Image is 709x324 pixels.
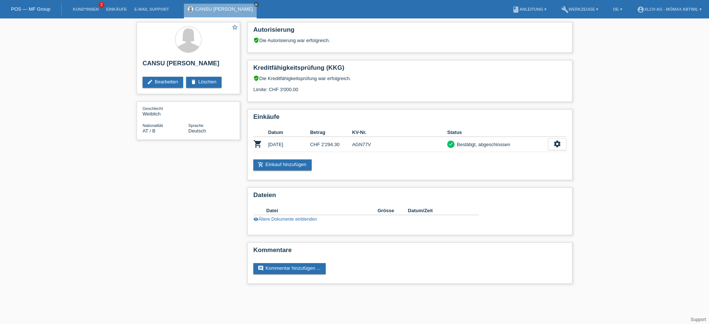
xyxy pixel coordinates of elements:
[455,141,510,148] div: Bestätigt, abgeschlossen
[143,77,183,88] a: editBearbeiten
[253,75,566,98] div: Die Kreditfähigkeitsprüfung war erfolgreich. Limite: CHF 3'000.00
[512,6,520,13] i: book
[143,123,163,128] span: Nationalität
[254,3,258,6] i: close
[253,247,566,258] h2: Kommentare
[258,265,264,271] i: comment
[310,137,352,152] td: CHF 2'294.30
[232,24,238,32] a: star_border
[558,7,602,11] a: buildWerkzeuge ▾
[253,113,566,124] h2: Einkäufe
[147,79,153,85] i: edit
[253,75,259,81] i: verified_user
[266,206,377,215] th: Datei
[186,77,222,88] a: deleteLöschen
[352,128,447,137] th: KV-Nr.
[99,2,105,8] span: 2
[253,192,566,203] h2: Dateien
[253,64,566,75] h2: Kreditfähigkeitsprüfung (KKG)
[447,128,548,137] th: Status
[553,140,561,148] i: settings
[143,106,188,117] div: Weiblich
[310,128,352,137] th: Betrag
[377,206,408,215] th: Grösse
[253,37,566,43] div: Die Autorisierung war erfolgreich.
[508,7,550,11] a: bookAnleitung ▾
[143,106,163,111] span: Geschlecht
[609,7,626,11] a: DE ▾
[188,123,203,128] span: Sprache
[268,128,310,137] th: Datum
[691,317,706,322] a: Support
[188,128,206,134] span: Deutsch
[69,7,102,11] a: Kund*innen
[11,6,50,12] a: POS — MF Group
[352,137,447,152] td: AGN77V
[102,7,130,11] a: Einkäufe
[131,7,173,11] a: E-Mail Support
[253,26,566,37] h2: Autorisierung
[143,60,234,71] h2: CANSU [PERSON_NAME]
[253,159,312,170] a: add_shopping_cartEinkauf hinzufügen
[633,7,705,11] a: account_circleXLCH AG - Mömax Abtwil ▾
[448,141,453,147] i: check
[253,37,259,43] i: verified_user
[561,6,569,13] i: build
[637,6,644,13] i: account_circle
[408,206,469,215] th: Datum/Zeit
[253,217,258,222] i: visibility
[258,162,264,168] i: add_shopping_cart
[253,139,262,148] i: POSP00015829
[254,2,259,7] a: close
[195,6,253,12] a: CANSU [PERSON_NAME]
[253,217,317,222] a: visibilityÄltere Dokumente einblenden
[143,128,155,134] span: Österreich / B / 01.11.2018
[232,24,238,31] i: star_border
[268,137,310,152] td: [DATE]
[191,79,196,85] i: delete
[253,263,326,274] a: commentKommentar hinzufügen ...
